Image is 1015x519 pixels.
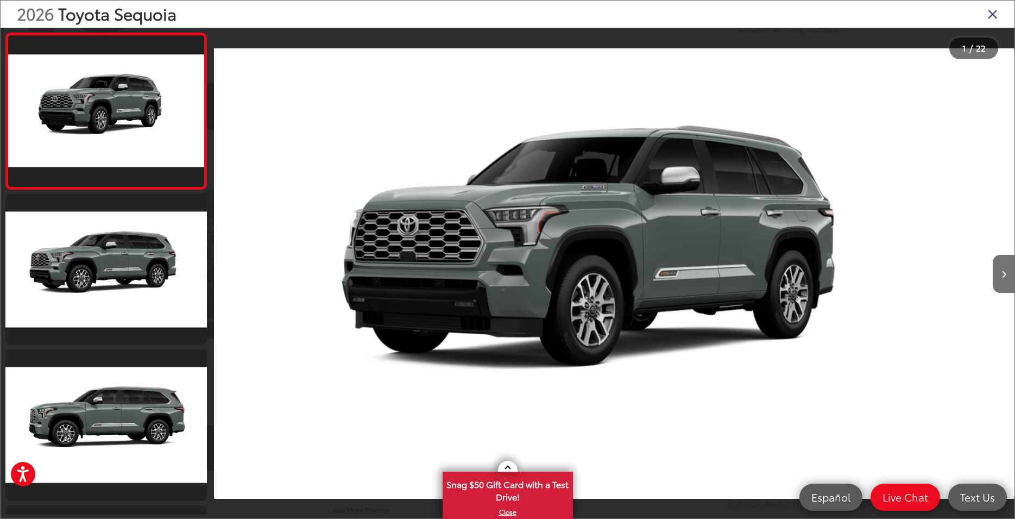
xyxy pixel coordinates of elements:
span: Live Chat [877,490,934,504]
div: 2026 Toyota Sequoia 1794 Edition 0 [214,40,1014,508]
span: 2026 [17,2,54,25]
span: 22 [976,42,986,54]
a: Live Chat [871,484,940,511]
a: Español [799,484,862,511]
span: Snag $50 Gift Card with a Test Drive! [444,473,572,506]
img: 2026 Toyota Sequoia 1794 Edition [3,211,209,327]
button: Next image [993,255,1014,293]
img: 2026 Toyota Sequoia 1794 Edition [6,55,206,168]
img: 2026 Toyota Sequoia 1794 Edition [214,40,1014,508]
i: Close gallery [987,7,998,21]
a: Text Us [948,484,1007,511]
img: 2026 Toyota Sequoia 1794 Edition [3,367,209,483]
span: Español [806,490,856,504]
span: 1 [962,42,966,54]
span: Toyota Sequoia [58,2,176,25]
span: Text Us [955,490,1000,504]
span: / [968,45,974,52]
